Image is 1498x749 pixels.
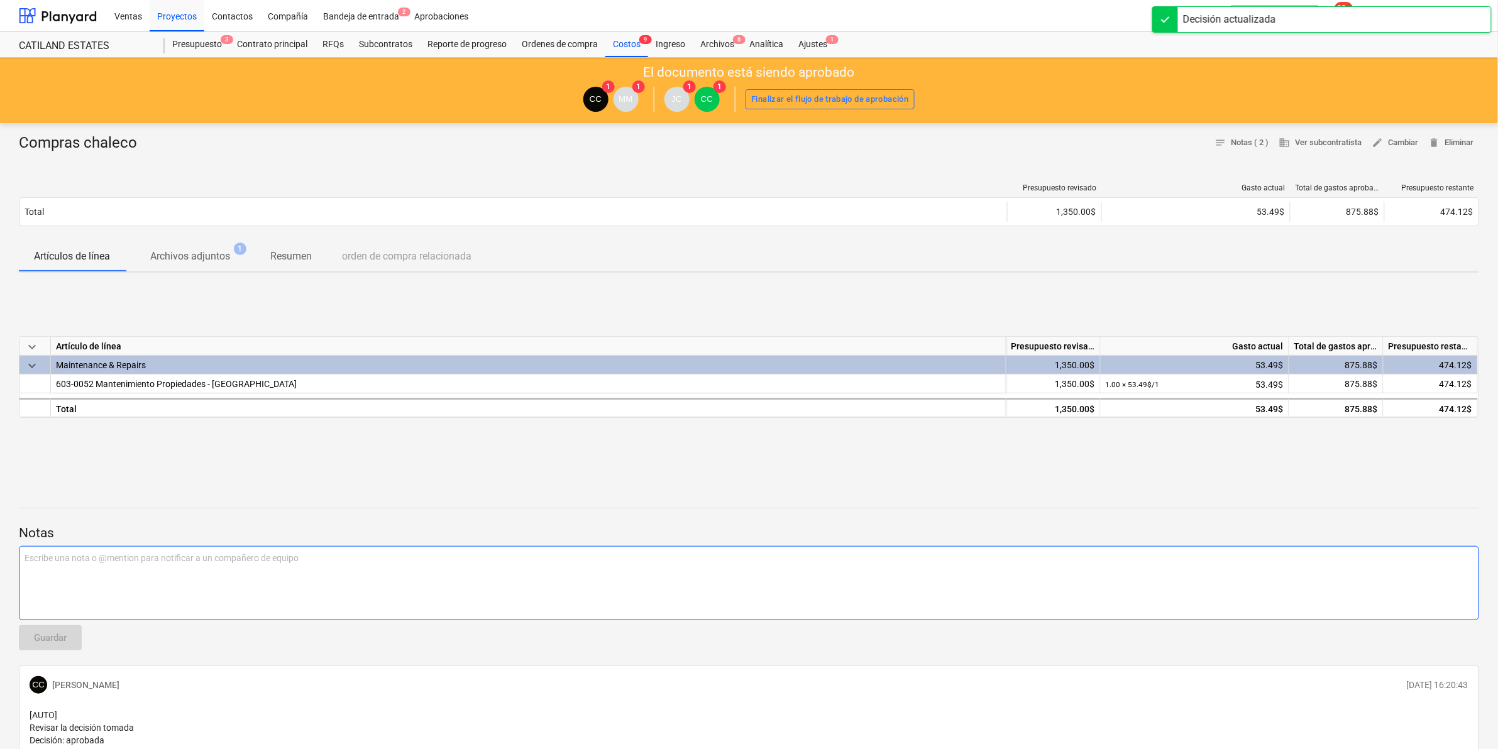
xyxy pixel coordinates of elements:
div: Gasto actual [1107,183,1286,192]
span: notes [1215,137,1226,148]
span: Ver subcontratista [1279,136,1362,150]
span: 875.88$ [1345,379,1378,389]
span: 1 [826,35,839,44]
div: Presupuesto restante [1384,337,1478,356]
span: CC [32,680,45,689]
span: keyboard_arrow_down [25,339,40,354]
span: 1 [602,80,615,93]
span: 474.12$ [1440,379,1472,389]
a: Ordenes de compra [514,32,605,57]
p: Notas [19,525,1479,542]
p: Total [25,205,44,218]
span: 9 [639,35,652,44]
button: Ver subcontratista [1274,133,1367,153]
a: Contrato principal [229,32,315,57]
button: Eliminar [1424,133,1479,153]
span: Eliminar [1429,136,1474,150]
span: 1 [683,80,696,93]
div: Presupuesto revisado [1006,337,1101,356]
div: MAURA MORALES [614,87,639,112]
div: Total [51,398,1006,417]
span: keyboard_arrow_down [25,358,40,373]
div: CATILAND ESTATES [19,40,150,53]
span: [AUTO] Revisar la decisión tomada Decisión: aprobada [30,710,134,745]
div: Artículo de línea [51,337,1006,356]
div: Presupuesto restante [1390,183,1474,192]
div: Carlos Cedeno [583,87,609,112]
a: Presupuesto3 [165,32,229,57]
div: 875.88$ [1289,398,1384,417]
span: 1 [234,243,246,255]
div: 53.49$ [1106,356,1284,375]
span: CC [590,94,602,104]
div: Gasto actual [1101,337,1289,356]
div: Total de gastos aprobados [1296,183,1380,192]
button: Cambiar [1367,133,1424,153]
span: delete [1429,137,1440,148]
a: Ingreso [648,32,693,57]
div: Maintenance & Repairs [56,356,1001,374]
span: CC [701,94,713,104]
a: Ajustes1 [791,32,835,57]
span: 1 [632,80,645,93]
div: Carlos Cedeno [695,87,720,112]
div: Presupuesto revisado [1013,183,1097,192]
p: El documento está siendo aprobado [644,64,855,82]
div: Presupuesto [165,32,229,57]
div: 1,350.00$ [1006,398,1101,417]
a: Reporte de progreso [420,32,514,57]
span: 3 [221,35,233,44]
div: 53.49$ [1106,375,1284,394]
span: Cambiar [1372,136,1419,150]
a: RFQs [315,32,351,57]
p: [DATE] 16:20:43 [1407,679,1468,691]
p: Archivos adjuntos [150,249,230,264]
div: Total de gastos aprobados [1289,337,1384,356]
span: 2 [398,8,410,16]
a: Analítica [742,32,791,57]
div: Decisión actualizada [1183,12,1276,27]
p: Resumen [270,249,312,264]
div: 474.12$ [1384,356,1478,375]
div: 875.88$ [1290,202,1384,222]
span: 474.12$ [1441,207,1473,217]
span: JC [671,94,681,104]
a: Costos9 [605,32,648,57]
div: Ajustes [791,32,835,57]
span: edit [1372,137,1384,148]
span: business [1279,137,1291,148]
div: 1,350.00$ [1006,356,1101,375]
div: Javier Cattan [664,87,690,112]
span: 603-0052 Mantenimiento Propiedades - Morro Negrito [56,379,297,389]
button: Notas ( 2 ) [1210,133,1274,153]
span: Notas ( 2 ) [1215,136,1269,150]
button: Finalizar el flujo de trabajo de aprobación [746,89,915,109]
div: Compras chaleco [19,133,147,153]
div: 1,350.00$ [1007,202,1101,222]
p: [PERSON_NAME] [52,679,119,691]
div: 1,350.00$ [1006,375,1101,393]
div: Archivos [693,32,742,57]
div: Finalizar el flujo de trabajo de aprobación [752,92,909,107]
span: 6 [733,35,746,44]
a: Subcontratos [351,32,420,57]
a: Archivos6 [693,32,742,57]
div: 474.12$ [1384,398,1478,417]
span: 1 [713,80,726,93]
p: Artículos de línea [34,249,110,264]
small: 1.00 × 53.49$ / 1 [1106,380,1160,389]
div: Carlos Cedeno [30,676,47,694]
div: 53.49$ [1106,400,1284,418]
span: MM [619,94,632,104]
div: 53.49$ [1107,207,1285,217]
div: 875.88$ [1289,356,1384,375]
div: Costos [605,32,648,57]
